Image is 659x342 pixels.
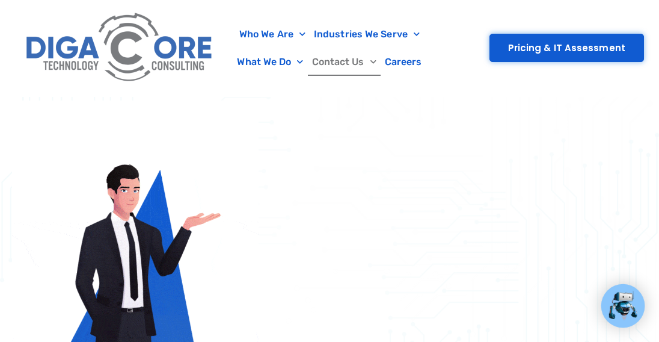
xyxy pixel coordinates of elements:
a: Who We Are [235,20,310,48]
nav: Menu [225,20,435,76]
a: Pricing & IT Assessment [489,34,644,62]
a: Careers [381,48,426,76]
span: Pricing & IT Assessment [508,43,625,52]
a: Contact Us [308,48,381,76]
a: Industries We Serve [310,20,424,48]
a: What We Do [233,48,307,76]
img: Digacore Logo [21,6,219,90]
